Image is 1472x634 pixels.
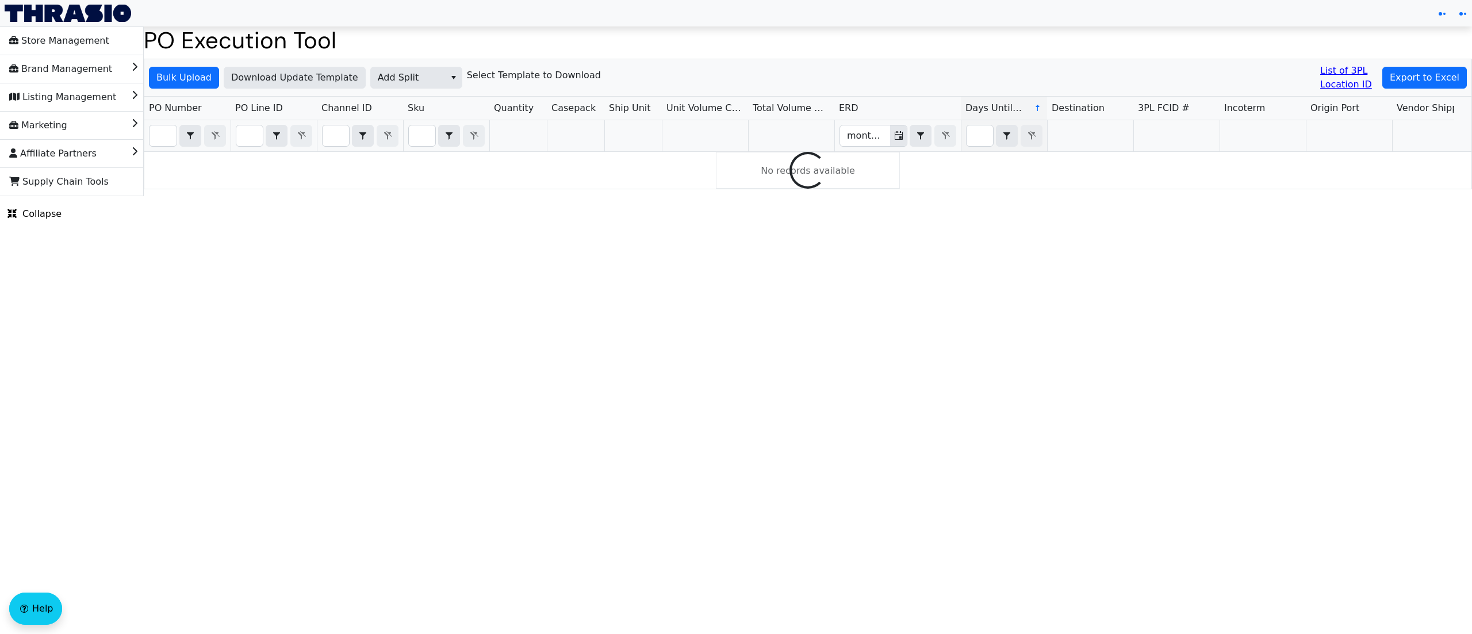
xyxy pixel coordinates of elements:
span: ERD [839,101,858,115]
span: Incoterm [1224,101,1265,115]
span: Choose Operator [910,125,931,147]
span: Export to Excel [1390,71,1459,85]
span: Days Until ERD [965,101,1025,115]
h1: PO Execution Tool [144,26,1472,54]
span: Bulk Upload [156,71,212,85]
span: Marketing [9,116,67,135]
span: Brand Management [9,60,112,78]
button: select [266,125,287,146]
span: Choose Operator [996,125,1018,147]
span: Choose Operator [179,125,201,147]
span: Casepack [551,101,596,115]
span: PO Number [149,101,202,115]
th: Filter [961,120,1047,152]
input: Filter [323,125,349,146]
span: Quantity [494,101,534,115]
th: Filter [231,120,317,152]
span: PO Line ID [235,101,283,115]
button: Bulk Upload [149,67,219,89]
span: Store Management [9,32,109,50]
span: Sku [408,101,424,115]
span: Choose Operator [352,125,374,147]
a: List of 3PL Location ID [1320,64,1378,91]
button: select [910,125,931,146]
button: select [439,125,459,146]
span: Total Volume CBM [753,101,830,115]
input: Filter [409,125,435,146]
span: Supply Chain Tools [9,173,109,191]
button: Download Update Template [224,67,366,89]
span: Destination [1052,101,1105,115]
button: Help floatingactionbutton [9,593,62,625]
span: Affiliate Partners [9,144,97,163]
h6: Select Template to Download [467,70,601,81]
input: Filter [149,125,177,146]
img: Thrasio Logo [5,5,131,22]
input: Filter [236,125,263,146]
span: Choose Operator [266,125,287,147]
span: Choose Operator [438,125,460,147]
span: Listing Management [9,88,116,106]
button: select [996,125,1017,146]
button: select [180,125,201,146]
button: select [352,125,373,146]
span: Collapse [7,207,62,221]
button: select [445,67,462,88]
input: Filter [840,125,890,146]
span: 3PL FCID # [1138,101,1190,115]
button: Toggle calendar [890,125,907,146]
input: Filter [967,125,993,146]
button: Export to Excel [1382,67,1467,89]
span: Origin Port [1310,101,1359,115]
th: Filter [403,120,489,152]
span: Add Split [378,71,438,85]
span: Download Update Template [231,71,358,85]
th: Filter [144,120,231,152]
span: Unit Volume CBM [666,101,743,115]
th: Filter [834,120,961,152]
span: Help [32,602,53,616]
span: Ship Unit [609,101,651,115]
th: Filter [317,120,403,152]
span: Channel ID [321,101,372,115]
